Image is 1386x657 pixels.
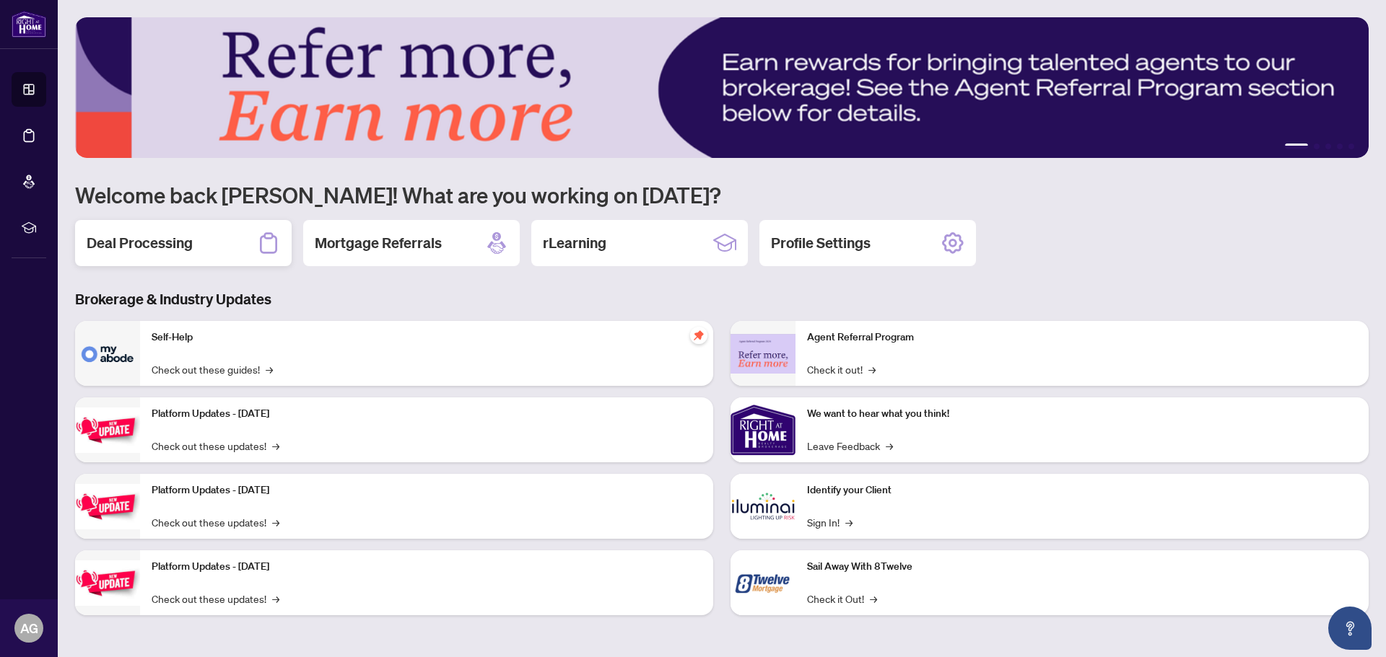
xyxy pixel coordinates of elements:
h3: Brokerage & Industry Updates [75,289,1369,309]
span: → [886,438,893,454]
a: Check it out!→ [807,361,876,377]
h2: Mortgage Referrals [315,233,442,253]
span: → [845,514,853,530]
button: 4 [1337,144,1343,149]
img: Platform Updates - June 23, 2025 [75,560,140,606]
p: Platform Updates - [DATE] [152,406,702,422]
span: AG [20,618,38,638]
img: Slide 0 [75,17,1369,158]
span: → [870,591,877,607]
button: 3 [1325,144,1331,149]
p: Sail Away With 8Twelve [807,559,1357,575]
h2: Profile Settings [771,233,871,253]
span: → [272,514,279,530]
a: Check out these updates!→ [152,514,279,530]
h1: Welcome back [PERSON_NAME]! What are you working on [DATE]? [75,181,1369,208]
img: Sail Away With 8Twelve [731,550,796,615]
a: Sign In!→ [807,514,853,530]
p: Platform Updates - [DATE] [152,559,702,575]
span: → [272,438,279,454]
span: pushpin [690,327,707,344]
h2: Deal Processing [87,233,193,253]
p: Platform Updates - [DATE] [152,482,702,498]
p: We want to hear what you think! [807,406,1357,422]
img: Identify your Client [731,474,796,539]
a: Check out these updates!→ [152,438,279,454]
img: logo [12,11,46,38]
button: 2 [1314,144,1320,149]
a: Check it Out!→ [807,591,877,607]
p: Self-Help [152,330,702,345]
button: 5 [1348,144,1354,149]
button: 1 [1285,144,1308,149]
h2: rLearning [543,233,606,253]
button: Open asap [1328,607,1372,650]
img: Platform Updates - July 8, 2025 [75,484,140,529]
img: Self-Help [75,321,140,386]
span: → [868,361,876,377]
a: Check out these updates!→ [152,591,279,607]
img: Platform Updates - July 21, 2025 [75,407,140,453]
a: Check out these guides!→ [152,361,273,377]
span: → [266,361,273,377]
img: Agent Referral Program [731,334,796,374]
a: Leave Feedback→ [807,438,893,454]
p: Agent Referral Program [807,330,1357,345]
span: → [272,591,279,607]
p: Identify your Client [807,482,1357,498]
img: We want to hear what you think! [731,397,796,462]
